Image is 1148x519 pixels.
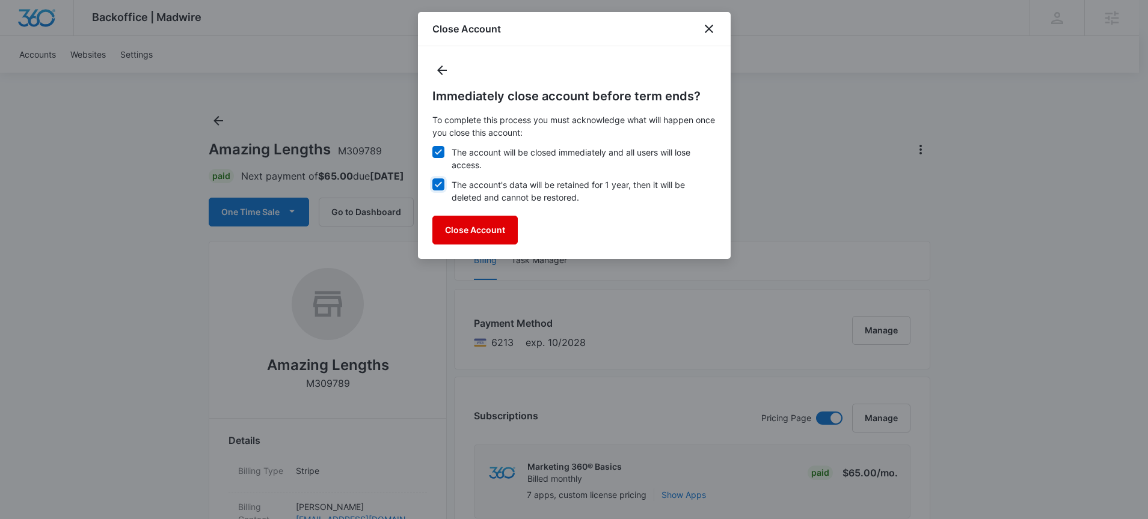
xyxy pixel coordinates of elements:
label: The account will be closed immediately and all users will lose access. [432,146,716,171]
button: close [702,22,716,36]
p: To complete this process you must acknowledge what will happen once you close this account: [432,114,716,139]
button: Back [432,61,452,80]
h5: Immediately close account before term ends? [432,87,716,105]
label: The account's data will be retained for 1 year, then it will be deleted and cannot be restored. [432,178,716,204]
h1: Close Account [432,22,501,36]
button: Close Account [432,216,518,244]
